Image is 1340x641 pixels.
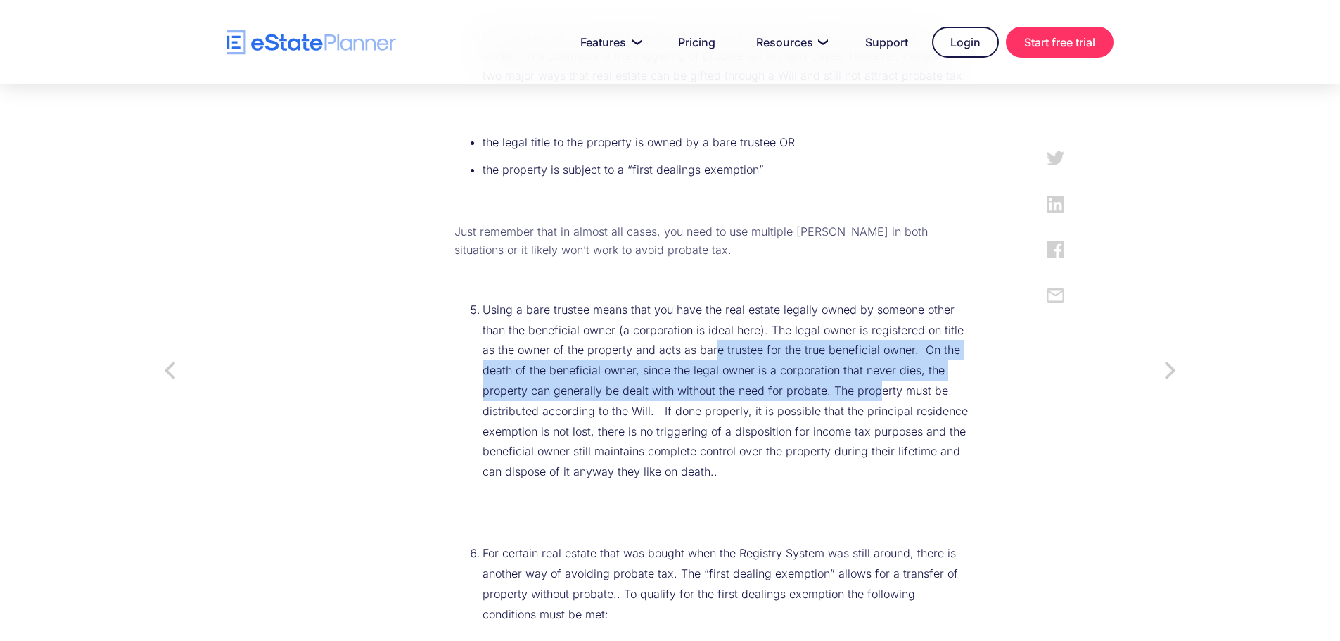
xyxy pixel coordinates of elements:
[483,132,971,153] li: the legal title to the property is owned by a bare trustee OR
[932,27,999,58] a: Login
[848,28,925,56] a: Support
[454,223,971,259] p: Just remember that in almost all cases, you need to use multiple [PERSON_NAME] in both situations...
[483,543,971,624] li: For certain real estate that was bought when the Registry System was still around, there is anoth...
[483,300,971,482] li: Using a bare trustee means that you have the real estate legally owned by someone other than the ...
[661,28,732,56] a: Pricing
[483,160,971,180] li: the property is subject to a “first dealings exemption”
[739,28,841,56] a: Resources
[563,28,654,56] a: Features
[1006,27,1114,58] a: Start free trial
[227,30,396,55] a: home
